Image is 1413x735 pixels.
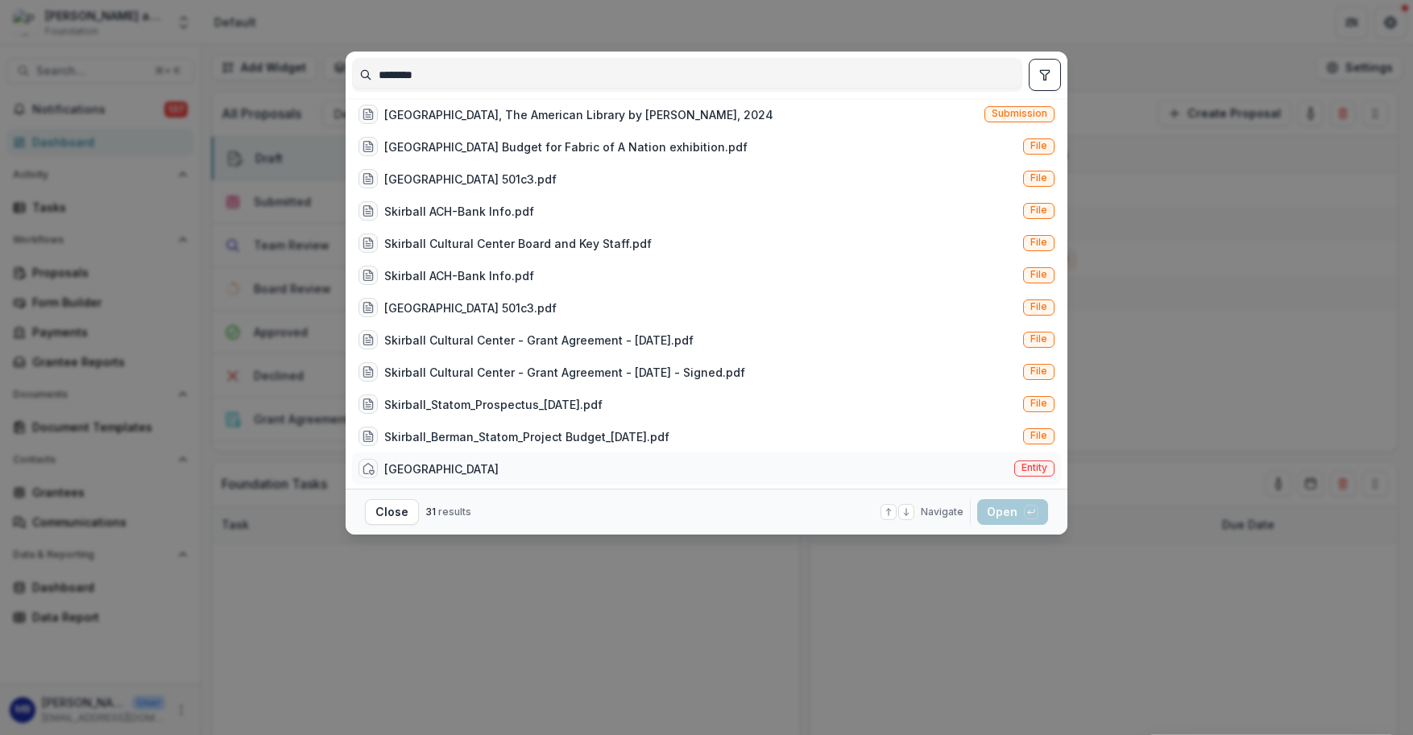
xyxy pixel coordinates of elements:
[1030,172,1047,184] span: File
[384,299,557,316] div: [GEOGRAPHIC_DATA] 501c3.pdf
[384,267,534,284] div: Skirball ACH-Bank Info.pdf
[384,138,748,155] div: [GEOGRAPHIC_DATA] Budget for Fabric of A Nation exhibition.pdf
[1030,140,1047,151] span: File
[384,235,652,252] div: Skirball Cultural Center Board and Key Staff.pdf
[384,332,694,349] div: Skirball Cultural Center - Grant Agreement - [DATE].pdf
[438,506,471,518] span: results
[1030,365,1047,377] span: File
[1030,430,1047,441] span: File
[921,505,963,519] span: Navigate
[384,106,773,123] div: [GEOGRAPHIC_DATA], The American Library by [PERSON_NAME], 2024
[1030,269,1047,280] span: File
[1030,204,1047,216] span: File
[1030,237,1047,248] span: File
[992,108,1047,119] span: Submission
[384,428,669,445] div: Skirball_Berman_Statom_Project Budget_[DATE].pdf
[425,506,436,518] span: 31
[1029,59,1061,91] button: toggle filters
[384,171,557,188] div: [GEOGRAPHIC_DATA] 501c3.pdf
[384,396,603,413] div: Skirball_Statom_Prospectus_[DATE].pdf
[384,460,499,477] div: [GEOGRAPHIC_DATA]
[365,499,419,525] button: Close
[1030,301,1047,312] span: File
[1030,398,1047,409] span: File
[1021,462,1047,473] span: Entity
[1030,333,1047,345] span: File
[384,364,745,381] div: Skirball Cultural Center - Grant Agreement - [DATE] - Signed.pdf
[977,499,1048,525] button: Open
[384,203,534,220] div: Skirball ACH-Bank Info.pdf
